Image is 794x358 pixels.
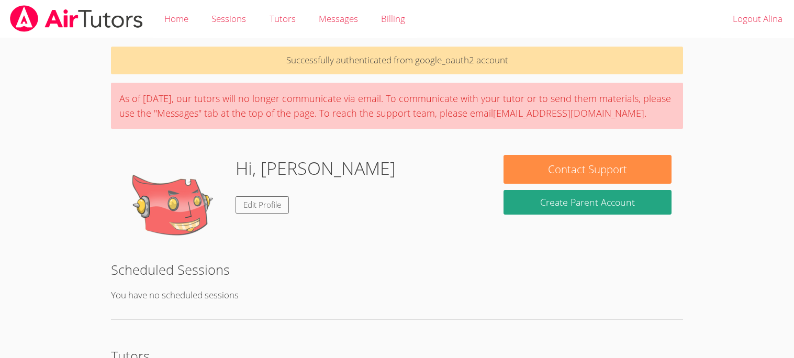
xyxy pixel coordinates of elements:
a: Edit Profile [236,196,289,214]
img: default.png [122,155,227,260]
button: Create Parent Account [504,190,671,215]
div: As of [DATE], our tutors will no longer communicate via email. To communicate with your tutor or ... [111,83,683,129]
h2: Scheduled Sessions [111,260,683,279]
p: Successfully authenticated from google_oauth2 account [111,47,683,74]
p: You have no scheduled sessions [111,288,683,303]
span: Messages [319,13,358,25]
h1: Hi, [PERSON_NAME] [236,155,396,182]
button: Contact Support [504,155,671,184]
img: airtutors_banner-c4298cdbf04f3fff15de1276eac7730deb9818008684d7c2e4769d2f7ddbe033.png [9,5,144,32]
